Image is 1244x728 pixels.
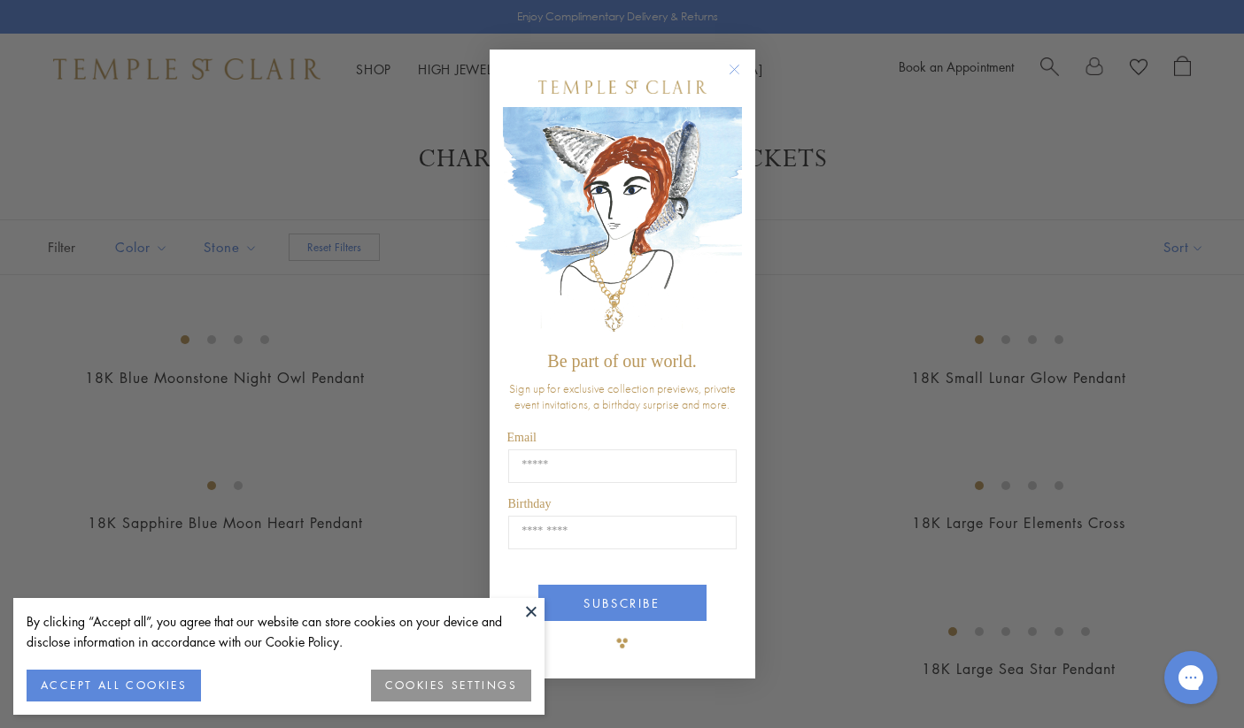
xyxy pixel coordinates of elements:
[509,380,736,412] span: Sign up for exclusive collection previews, private event invitations, a birthday surprise and more.
[508,449,737,483] input: Email
[538,585,707,621] button: SUBSCRIBE
[507,431,537,444] span: Email
[605,625,640,661] img: TSC
[1155,645,1226,710] iframe: Gorgias live chat messenger
[547,351,696,371] span: Be part of our world.
[27,670,201,701] button: ACCEPT ALL COOKIES
[371,670,531,701] button: COOKIES SETTINGS
[503,107,742,343] img: c4a9eb12-d91a-4d4a-8ee0-386386f4f338.jpeg
[508,497,552,510] span: Birthday
[538,80,707,94] img: Temple St. Clair
[27,611,531,652] div: By clicking “Accept all”, you agree that our website can store cookies on your device and disclos...
[732,67,754,89] button: Close dialog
